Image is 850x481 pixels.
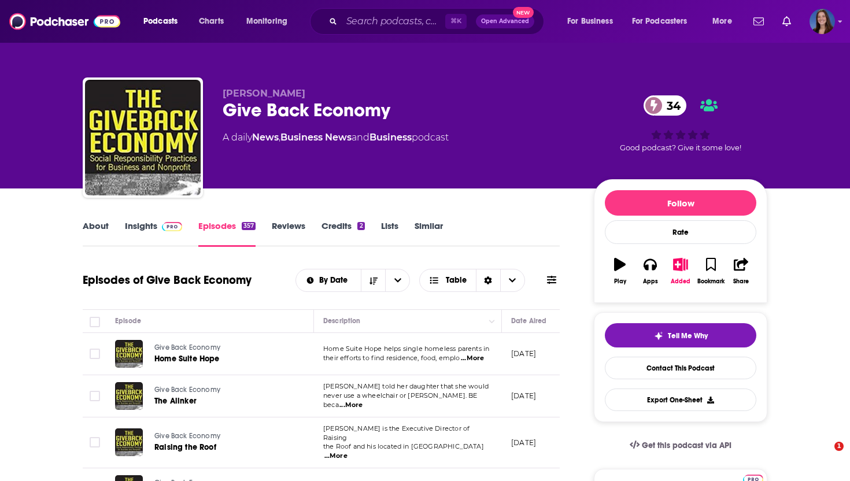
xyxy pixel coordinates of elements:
span: Give Back Economy [154,386,220,394]
span: New [513,7,534,18]
iframe: Intercom live chat [811,442,838,469]
a: Give Back Economy [154,343,292,353]
span: [PERSON_NAME] is the Executive Director of Raising [323,424,470,442]
button: open menu [238,12,302,31]
a: Similar [415,220,443,247]
div: 357 [242,222,256,230]
a: Charts [191,12,231,31]
a: The Alinker [154,395,292,407]
span: Home Suite Hope [154,354,220,364]
span: Good podcast? Give it some love! [620,143,741,152]
p: [DATE] [511,391,536,401]
span: 34 [655,95,686,116]
a: Show notifications dropdown [749,12,768,31]
p: [DATE] [511,438,536,447]
span: Monitoring [246,13,287,29]
span: Give Back Economy [154,432,220,440]
button: Play [605,250,635,292]
a: Business News [280,132,352,143]
span: By Date [319,276,352,284]
span: ...More [324,452,348,461]
div: Added [671,278,690,285]
span: Get this podcast via API [642,441,731,450]
button: Choose View [419,269,525,292]
button: open menu [559,12,627,31]
span: ⌘ K [445,14,467,29]
div: 34Good podcast? Give it some love! [594,88,767,160]
a: Show notifications dropdown [778,12,796,31]
span: Give Back Economy [154,343,220,351]
button: Bookmark [696,250,726,292]
span: Table [446,276,467,284]
span: , [279,132,280,143]
span: the Roof and his located in [GEOGRAPHIC_DATA] [323,442,484,450]
span: 1 [834,442,844,451]
div: Date Aired [511,314,546,328]
div: Apps [643,278,658,285]
img: Give Back Economy [85,80,201,195]
span: Toggle select row [90,349,100,359]
span: and [352,132,369,143]
img: tell me why sparkle [654,331,663,341]
span: Home Suite Hope helps single homeless parents in [323,345,489,353]
div: Search podcasts, credits, & more... [321,8,555,35]
span: Podcasts [143,13,178,29]
a: 34 [644,95,686,116]
button: open menu [624,12,704,31]
img: Podchaser - Follow, Share and Rate Podcasts [9,10,120,32]
span: Toggle select row [90,437,100,447]
a: Business [369,132,412,143]
button: Share [726,250,756,292]
a: Give Back Economy [154,431,292,442]
div: A daily podcast [223,131,449,145]
a: Raising the Roof [154,442,292,453]
span: For Podcasters [632,13,688,29]
span: [PERSON_NAME] told her daughter that she would [323,382,489,390]
div: Play [614,278,626,285]
button: open menu [296,276,361,284]
img: Podchaser Pro [162,222,182,231]
div: Description [323,314,360,328]
a: Contact This Podcast [605,357,756,379]
button: Added [666,250,696,292]
span: ...More [339,401,363,410]
p: [DATE] [511,349,536,358]
a: Home Suite Hope [154,353,292,365]
input: Search podcasts, credits, & more... [342,12,445,31]
span: Raising the Roof [154,442,216,452]
h2: Choose List sort [295,269,411,292]
a: Reviews [272,220,305,247]
span: The Alinker [154,396,197,406]
span: Tell Me Why [668,331,708,341]
button: open menu [385,269,409,291]
button: Apps [635,250,665,292]
span: [PERSON_NAME] [223,88,305,99]
a: Give Back Economy [154,385,292,395]
span: Logged in as emmadonovan [810,9,835,34]
a: Lists [381,220,398,247]
span: More [712,13,732,29]
a: Credits2 [321,220,364,247]
button: open menu [135,12,193,31]
a: InsightsPodchaser Pro [125,220,182,247]
button: Follow [605,190,756,216]
div: Share [733,278,749,285]
span: their efforts to find residence, food, emplo [323,354,460,362]
span: For Business [567,13,613,29]
div: 2 [357,222,364,230]
span: never use a wheelchair or [PERSON_NAME]. BE beca [323,391,477,409]
span: ...More [461,354,484,363]
button: Export One-Sheet [605,388,756,411]
button: Show profile menu [810,9,835,34]
div: Bookmark [697,278,725,285]
button: open menu [704,12,746,31]
span: Open Advanced [481,18,529,24]
a: News [252,132,279,143]
button: Open AdvancedNew [476,14,534,28]
a: Get this podcast via API [620,431,741,460]
img: User Profile [810,9,835,34]
div: Episode [115,314,141,328]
